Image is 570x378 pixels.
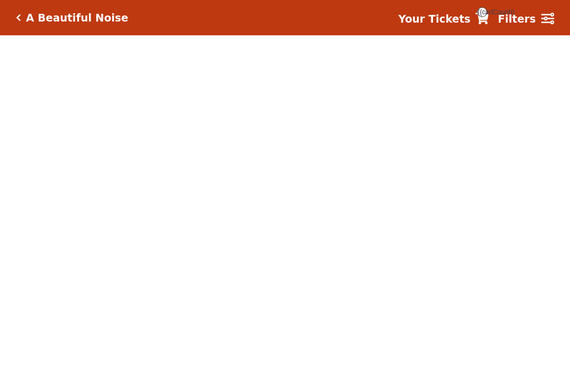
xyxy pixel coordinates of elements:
[26,12,128,24] h5: A Beautiful Noise
[398,13,471,25] strong: Your Tickets
[477,7,487,17] span: {{cartCount}}
[498,13,536,25] strong: Filters
[498,11,554,27] a: Filters
[398,11,489,27] a: Your Tickets {{cartCount}}
[16,14,21,22] a: Click here to go back to filters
